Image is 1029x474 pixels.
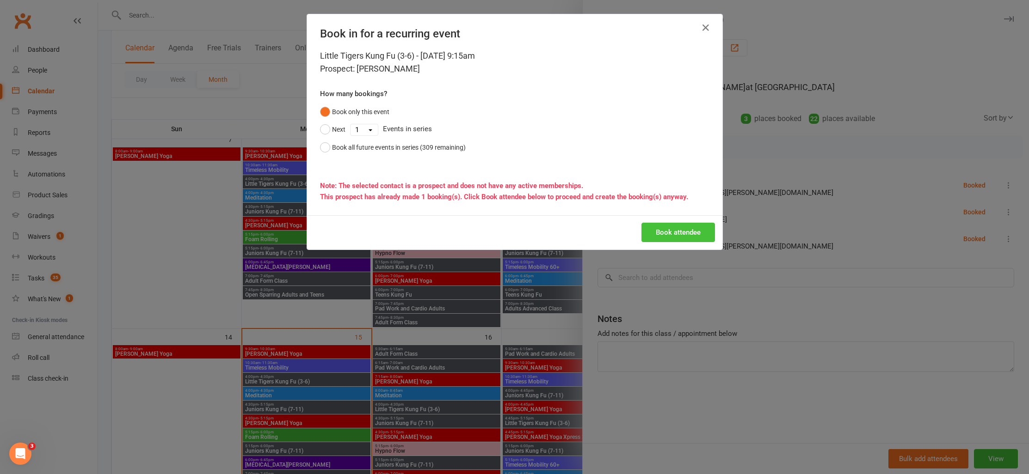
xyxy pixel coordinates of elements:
iframe: Intercom live chat [9,443,31,465]
label: How many bookings? [320,88,387,99]
button: Book only this event [320,103,389,121]
div: Little Tigers Kung Fu (3-6) - [DATE] 9:15am Prospect: [PERSON_NAME] [320,49,709,75]
button: Book all future events in series (309 remaining) [320,139,466,156]
button: Close [698,20,713,35]
h4: Book in for a recurring event [320,27,709,40]
div: Book all future events in series (309 remaining) [332,142,466,152]
div: This prospect has already made 1 booking(s). Click Book attendee below to proceed and create the ... [320,191,709,202]
button: Book attendee [641,223,715,242]
div: Events in series [320,121,709,138]
button: Next [320,121,345,138]
div: Note: The selected contact is a prospect and does not have any active memberships. [320,180,709,191]
span: 3 [28,443,36,450]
